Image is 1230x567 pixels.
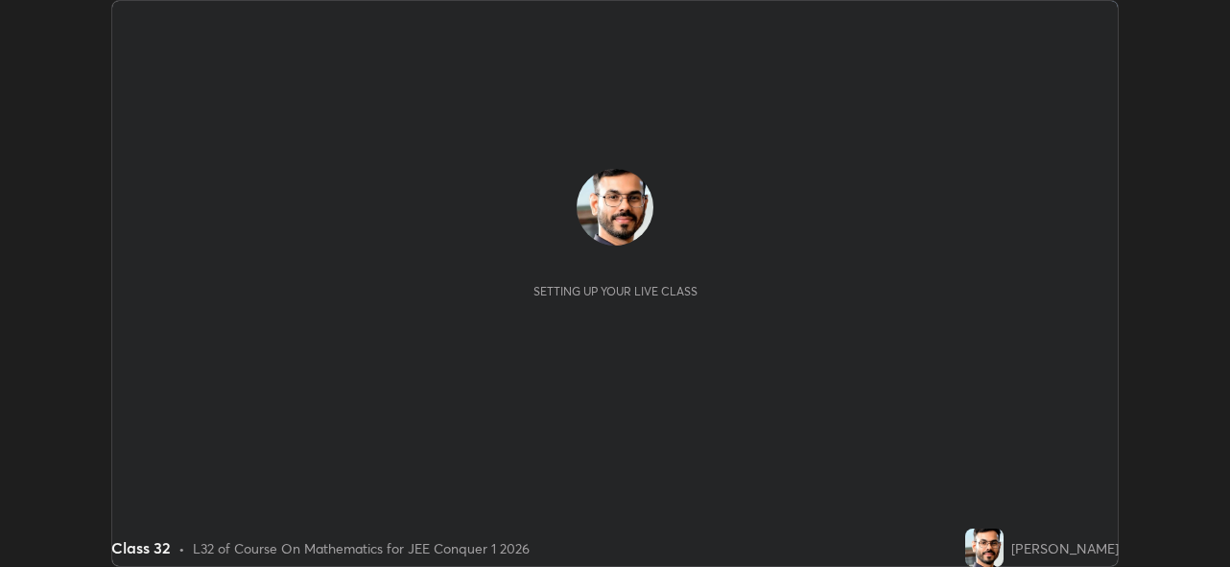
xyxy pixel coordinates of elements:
div: Setting up your live class [533,284,698,298]
div: • [178,538,185,558]
img: ca0f5e163b6a4e08bc0bbfa0484aee76.jpg [965,529,1004,567]
img: ca0f5e163b6a4e08bc0bbfa0484aee76.jpg [577,169,653,246]
div: L32 of Course On Mathematics for JEE Conquer 1 2026 [193,538,530,558]
div: [PERSON_NAME] [1011,538,1119,558]
div: Class 32 [111,536,171,559]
